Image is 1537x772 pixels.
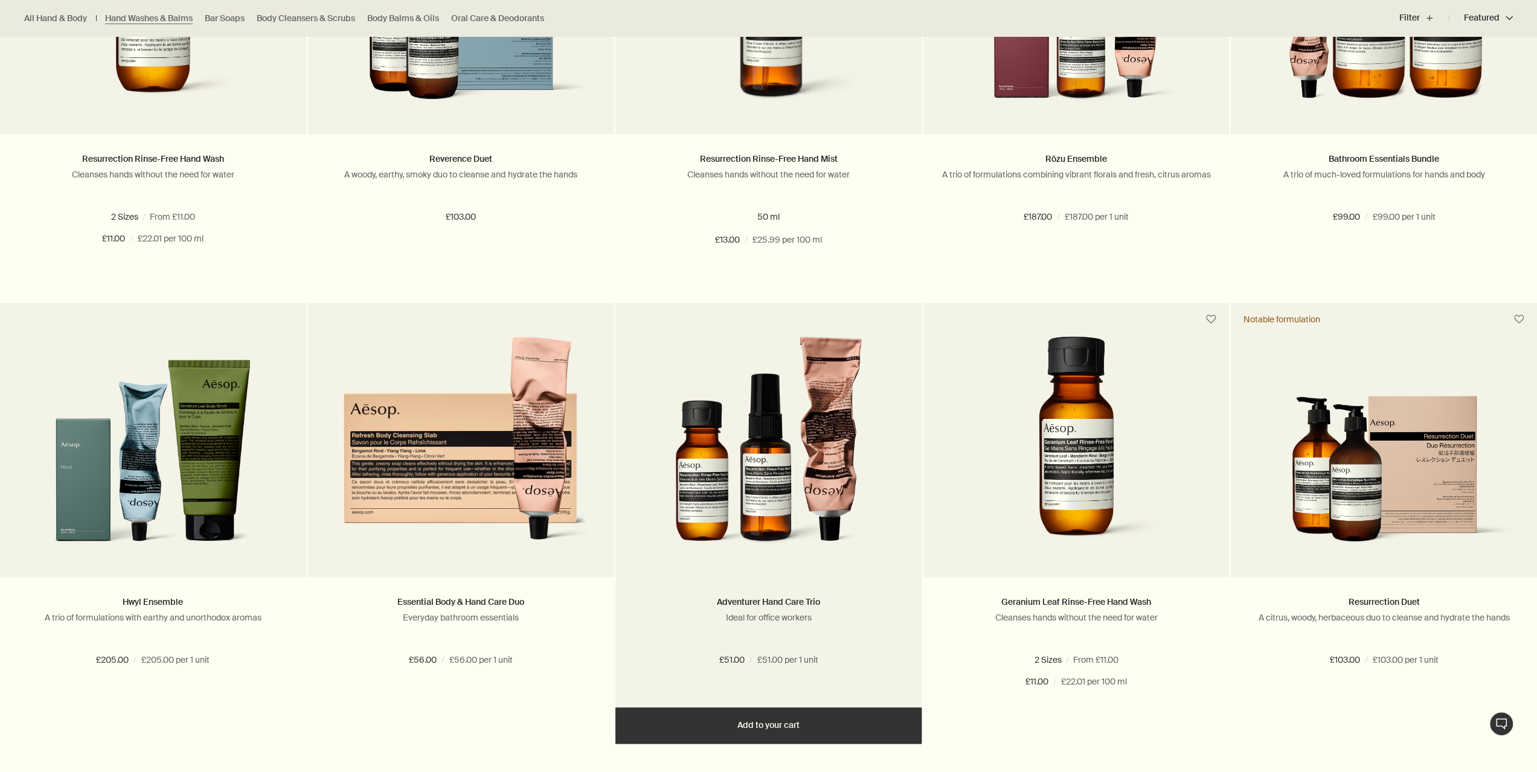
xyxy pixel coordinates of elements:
[102,232,125,246] span: £11.00
[1001,596,1151,607] a: Geranium Leaf Rinse-Free Hand Wash
[715,233,740,247] span: £13.00
[1025,675,1048,689] span: £11.00
[634,169,903,180] p: Cleanses hands without the need for water
[1330,653,1360,668] span: £103.00
[451,13,544,24] a: Oral Care & Deodorants
[133,653,136,668] span: /
[1365,653,1368,668] span: /
[1329,153,1439,164] a: Bathroom Essentials Bundle
[130,232,133,246] span: /
[308,336,614,577] a: Refresh Body Cleansing Slab with Resurrection Aromatique Hand Balm
[1231,336,1537,577] a: Resurrection Duet in outer carton
[1399,4,1449,33] button: Filter
[717,596,820,607] a: Adventurer Hand Care Trio
[1243,314,1320,325] div: Notable formulation
[326,169,596,180] p: A woody, earthy, smoky duo to cleanse and hydrate the hands
[397,596,524,607] a: Essential Body & Hand Care Duo
[24,13,87,24] a: All Hand & Body
[429,153,492,164] a: Reverence Duet
[105,13,193,24] a: Hand Washes & Balms
[615,707,922,744] button: Add to your cart - £51.00
[749,653,752,668] span: /
[942,612,1211,623] p: Cleanses hands without the need for water
[1249,612,1519,623] p: A citrus, woody, herbaceous duo to cleanse and hydrate the hands
[449,653,513,668] span: £56.00 per 1 unit
[138,232,204,246] span: £22.01 per 100 ml
[18,169,288,180] p: Cleanses hands without the need for water
[1373,653,1439,668] span: £103.00 per 1 unit
[111,211,143,222] span: 50 mL
[1065,210,1129,225] span: £187.00 per 1 unit
[1249,395,1519,559] img: Resurrection Duet in outer carton
[54,336,251,560] img: Hwyl scented trio
[141,653,210,668] span: £205.00 per 1 unit
[1045,153,1107,164] a: Rōzu Ensemble
[757,653,818,668] span: £51.00 per 1 unit
[1333,210,1360,225] span: £99.00
[1024,210,1052,225] span: £187.00
[441,653,444,668] span: /
[326,612,596,623] p: Everyday bathroom essentials
[1449,4,1513,33] button: Featured
[1057,210,1060,225] span: /
[1200,308,1222,330] button: Save to cabinet
[82,153,224,164] a: Resurrection Rinse-Free Hand Wash
[367,13,439,24] a: Body Balms & Oils
[320,755,376,768] div: New addition
[1249,169,1519,180] p: A trio of much-loved formulations for hands and body
[335,336,587,560] img: Refresh Body Cleansing Slab with Resurrection Aromatique Hand Balm
[1373,210,1436,225] span: £99.00 per 1 unit
[257,13,355,24] a: Body Cleansers & Scrubs
[752,233,822,247] span: £25.99 per 100 ml
[634,612,903,623] p: Ideal for office workers
[165,211,202,222] span: 500 mL
[1053,675,1056,689] span: /
[719,653,744,668] span: £51.00
[205,13,245,24] a: Bar Soaps
[1349,596,1420,607] a: Resurrection Duet
[962,336,1191,560] img: Geranium Leaf Rinse Free 50mL
[1089,654,1126,665] span: 500 mL
[615,336,922,577] a: Adventurer Hand Care Trio
[446,210,476,225] span: £103.00
[1365,210,1368,225] span: /
[699,153,837,164] a: Resurrection Rinse-Free Hand Mist
[18,612,288,623] p: A trio of formulations with earthy and unorthodox aromas
[1061,675,1127,689] span: £22.01 per 100 ml
[745,233,748,247] span: /
[1035,654,1066,665] span: 50 mL
[96,653,129,668] span: £205.00
[409,653,437,668] span: £56.00
[923,336,1230,577] a: Geranium Leaf Rinse Free 50mL
[670,336,867,560] img: Adventurer Hand Care Trio
[1508,308,1530,330] button: Save to cabinet
[123,596,183,607] a: Hwyl Ensemble
[1489,712,1513,736] button: Live Assistance
[942,169,1211,180] p: A trio of formulations combining vibrant florals and fresh, citrus aromas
